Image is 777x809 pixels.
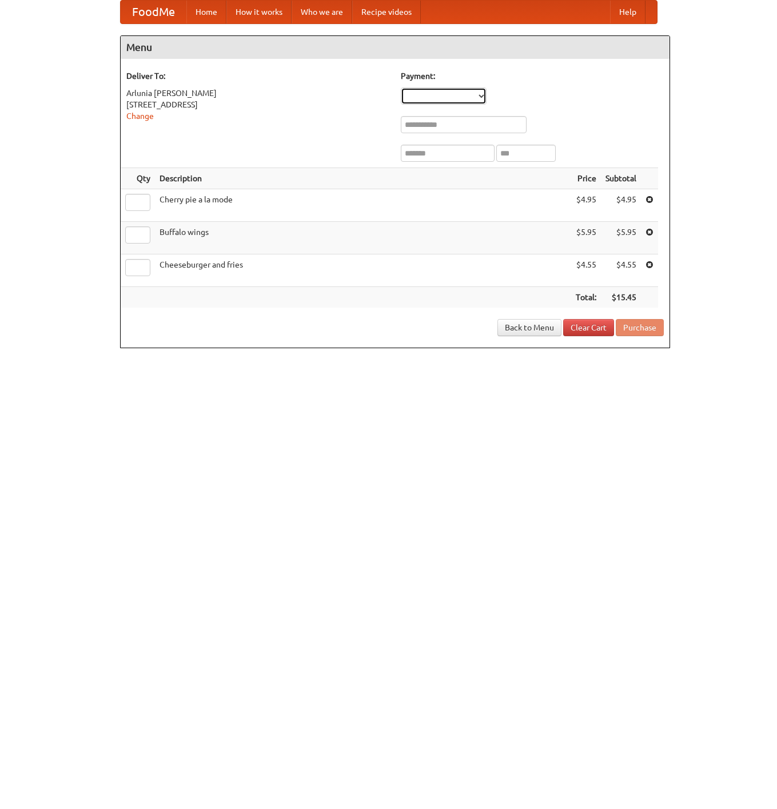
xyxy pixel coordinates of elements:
[121,36,670,59] h4: Menu
[601,254,641,287] td: $4.55
[571,189,601,222] td: $4.95
[601,168,641,189] th: Subtotal
[563,319,614,336] a: Clear Cart
[401,70,664,82] h5: Payment:
[121,1,186,23] a: FoodMe
[601,222,641,254] td: $5.95
[571,168,601,189] th: Price
[121,168,155,189] th: Qty
[601,189,641,222] td: $4.95
[610,1,645,23] a: Help
[126,87,389,99] div: Arlunia [PERSON_NAME]
[352,1,421,23] a: Recipe videos
[571,222,601,254] td: $5.95
[292,1,352,23] a: Who we are
[226,1,292,23] a: How it works
[616,319,664,336] button: Purchase
[126,111,154,121] a: Change
[601,287,641,308] th: $15.45
[497,319,561,336] a: Back to Menu
[155,254,571,287] td: Cheeseburger and fries
[126,99,389,110] div: [STREET_ADDRESS]
[186,1,226,23] a: Home
[155,189,571,222] td: Cherry pie a la mode
[571,287,601,308] th: Total:
[155,222,571,254] td: Buffalo wings
[155,168,571,189] th: Description
[571,254,601,287] td: $4.55
[126,70,389,82] h5: Deliver To:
